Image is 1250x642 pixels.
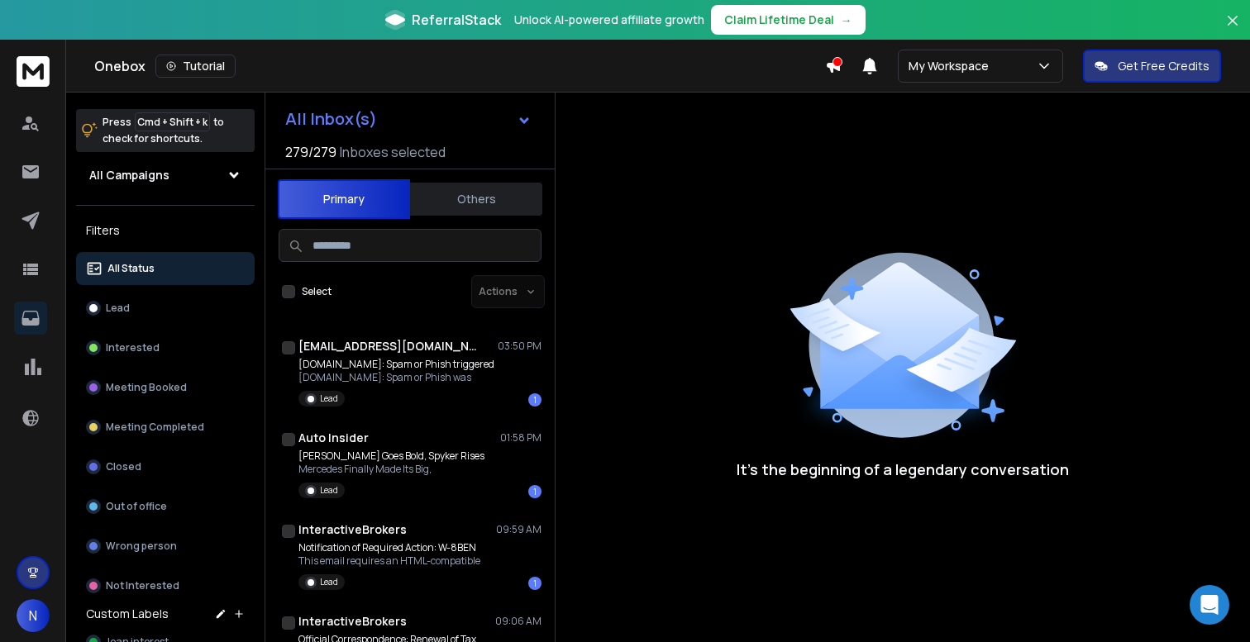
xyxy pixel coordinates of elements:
[1118,58,1209,74] p: Get Free Credits
[298,463,484,476] p: Mercedes Finally Made Its Big,
[298,541,480,554] p: Notification of Required Action: W-8BEN
[737,458,1069,481] p: It’s the beginning of a legendary conversation
[514,12,704,28] p: Unlock AI-powered affiliate growth
[76,331,255,364] button: Interested
[94,55,825,78] div: Onebox
[412,10,501,30] span: ReferralStack
[76,569,255,602] button: Not Interested
[76,530,255,563] button: Wrong person
[298,613,407,630] h1: InteractiveBrokers
[76,219,255,242] h3: Filters
[107,262,155,275] p: All Status
[76,411,255,444] button: Meeting Completed
[106,302,130,315] p: Lead
[106,540,177,553] p: Wrong person
[500,431,542,445] p: 01:58 PM
[285,111,377,127] h1: All Inbox(s)
[498,340,542,353] p: 03:50 PM
[1083,50,1221,83] button: Get Free Credits
[17,599,50,632] button: N
[106,579,179,592] p: Not Interested
[106,421,204,434] p: Meeting Completed
[302,285,332,298] label: Select
[711,5,866,35] button: Claim Lifetime Deal→
[106,381,187,394] p: Meeting Booked
[155,55,236,78] button: Tutorial
[278,179,410,219] button: Primary
[320,392,338,405] p: Lead
[528,393,542,407] div: 1
[76,252,255,285] button: All Status
[528,577,542,590] div: 1
[495,615,542,628] p: 09:06 AM
[298,521,407,538] h1: InteractiveBrokers
[298,449,484,463] p: [PERSON_NAME] Goes Bold, Spyker Rises
[103,114,224,147] p: Press to check for shortcuts.
[528,485,542,498] div: 1
[1190,585,1229,625] div: Open Intercom Messenger
[135,112,210,131] span: Cmd + Shift + k
[76,371,255,404] button: Meeting Booked
[89,167,169,183] h1: All Campaigns
[496,523,542,536] p: 09:59 AM
[1222,10,1243,50] button: Close banner
[298,338,480,354] h1: [EMAIL_ADDRESS][DOMAIN_NAME]
[841,12,852,28] span: →
[76,159,255,192] button: All Campaigns
[106,500,167,513] p: Out of office
[86,606,169,622] h3: Custom Labels
[410,181,542,217] button: Others
[320,484,338,497] p: Lead
[106,341,160,354] p: Interested
[320,576,338,588] p: Lead
[106,460,141,473] p: Closed
[340,142,446,162] h3: Inboxes selected
[298,554,480,568] p: This email requires an HTML-compatible
[298,371,494,384] p: [DOMAIN_NAME]: Spam or Phish was
[76,450,255,483] button: Closed
[76,490,255,523] button: Out of office
[298,430,369,446] h1: Auto Insider
[76,292,255,325] button: Lead
[298,358,494,371] p: [DOMAIN_NAME]: Spam or Phish triggered
[909,58,995,74] p: My Workspace
[272,102,545,136] button: All Inbox(s)
[285,142,336,162] span: 279 / 279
